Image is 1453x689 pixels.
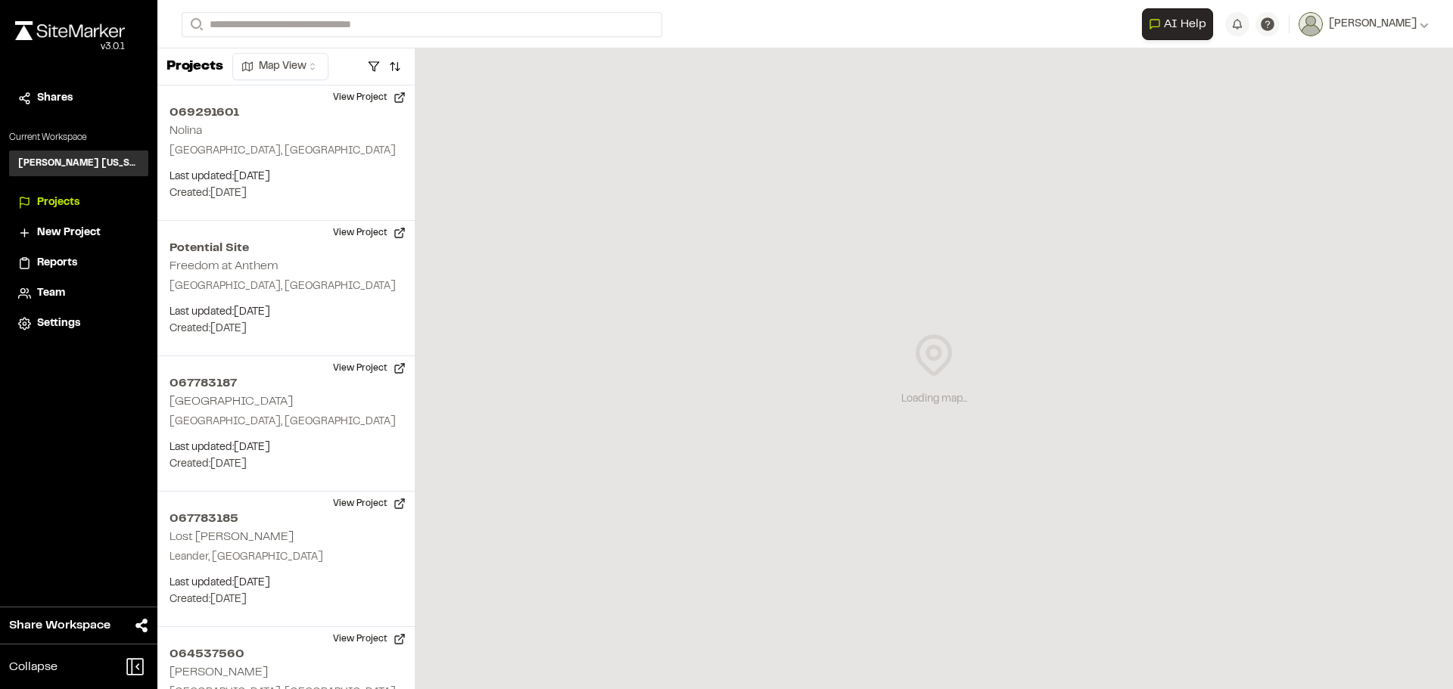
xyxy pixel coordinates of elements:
span: Projects [37,194,79,211]
p: [GEOGRAPHIC_DATA], [GEOGRAPHIC_DATA] [170,414,403,430]
span: Reports [37,255,77,272]
p: Leander, [GEOGRAPHIC_DATA] [170,549,403,566]
a: Settings [18,315,139,332]
span: Settings [37,315,80,332]
h2: [GEOGRAPHIC_DATA] [170,396,293,407]
h2: Lost [PERSON_NAME] [170,532,294,542]
span: New Project [37,225,101,241]
span: Collapse [9,658,58,676]
p: [GEOGRAPHIC_DATA], [GEOGRAPHIC_DATA] [170,143,403,160]
p: Current Workspace [9,131,148,144]
div: Loading map... [901,391,967,408]
button: View Project [324,627,415,651]
span: Team [37,285,65,302]
button: [PERSON_NAME] [1299,12,1429,36]
h2: Nolina [170,126,202,136]
h2: 064537560 [170,645,403,663]
div: Oh geez...please don't... [15,40,125,54]
p: Last updated: [DATE] [170,575,403,591]
h2: Potential Site [170,239,403,257]
p: [GEOGRAPHIC_DATA], [GEOGRAPHIC_DATA] [170,278,403,295]
h2: Freedom at Anthem [170,261,278,272]
img: rebrand.png [15,21,125,40]
a: Reports [18,255,139,272]
p: Created: [DATE] [170,321,403,337]
button: View Project [324,85,415,110]
span: Shares [37,90,73,107]
a: New Project [18,225,139,241]
h2: 069291601 [170,104,403,122]
p: Last updated: [DATE] [170,439,403,456]
button: View Project [324,356,415,380]
h2: 067783187 [170,374,403,393]
p: Projects [166,57,223,77]
h2: 067783185 [170,510,403,528]
button: Search [182,12,209,37]
span: [PERSON_NAME] [1329,16,1417,33]
p: Created: [DATE] [170,456,403,473]
span: Share Workspace [9,616,110,635]
a: Shares [18,90,139,107]
a: Projects [18,194,139,211]
button: View Project [324,221,415,245]
p: Last updated: [DATE] [170,169,403,185]
button: View Project [324,492,415,516]
p: Created: [DATE] [170,185,403,202]
a: Team [18,285,139,302]
img: User [1299,12,1323,36]
div: Open AI Assistant [1142,8,1219,40]
button: Open AI Assistant [1142,8,1213,40]
p: Created: [DATE] [170,591,403,608]
h2: [PERSON_NAME] [170,667,268,678]
p: Last updated: [DATE] [170,304,403,321]
span: AI Help [1164,15,1206,33]
h3: [PERSON_NAME] [US_STATE] [18,157,139,170]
